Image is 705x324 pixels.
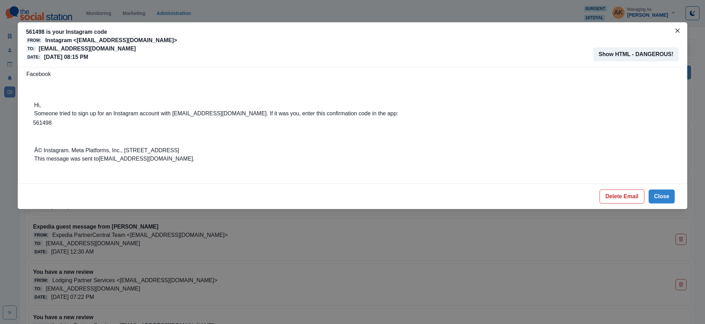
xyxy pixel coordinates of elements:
div: Facebook [26,70,679,181]
a: [EMAIL_ADDRESS][DOMAIN_NAME] [99,156,193,162]
div: Â© Instagram. Meta Platforms, Inc., [STREET_ADDRESS] [34,146,195,155]
div: This message was sent to . [34,155,195,163]
p: 561498 is your Instagram code [26,28,177,36]
p: Hi, [34,101,398,109]
p: Instagram <[EMAIL_ADDRESS][DOMAIN_NAME]> [45,36,177,45]
span: From: [26,37,42,44]
button: Close [672,25,683,36]
button: Close [649,190,675,203]
td: 561498 [33,118,399,128]
p: [DATE] 08:15 PM [44,53,88,61]
button: Delete Email [600,190,644,203]
span: Date: [26,54,41,60]
p: [EMAIL_ADDRESS][DOMAIN_NAME] [39,45,136,53]
span: To: [26,46,36,52]
p: Someone tried to sign up for an Instagram account with [EMAIL_ADDRESS][DOMAIN_NAME]. If it was yo... [34,109,398,118]
button: Show HTML - DANGEROUS! [593,47,679,61]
